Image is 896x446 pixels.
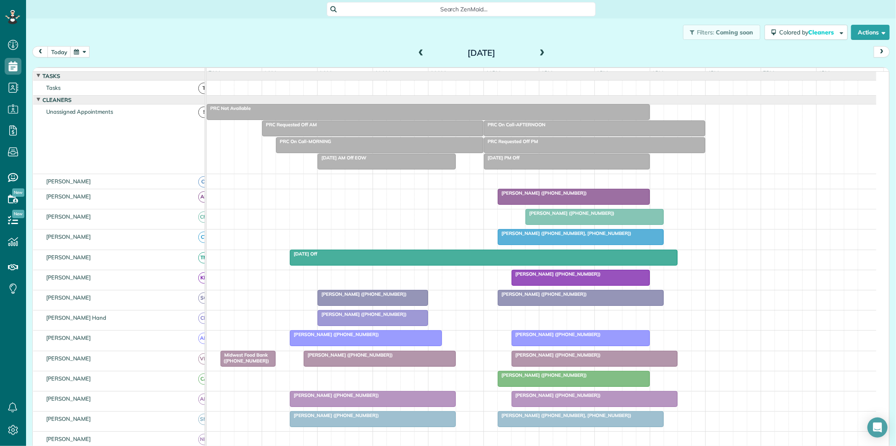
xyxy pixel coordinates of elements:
span: [PERSON_NAME] [45,375,93,382]
span: ND [198,434,210,445]
span: Tasks [45,84,62,91]
span: 5pm [761,70,776,76]
span: [PERSON_NAME] ([PHONE_NUMBER]) [317,311,407,317]
span: [PERSON_NAME] ([PHONE_NUMBER]) [497,190,587,196]
span: [PERSON_NAME] ([PHONE_NUMBER]) [317,291,407,297]
span: [PERSON_NAME] ([PHONE_NUMBER]) [511,352,601,358]
span: [PERSON_NAME] ([PHONE_NUMBER]) [511,271,601,277]
span: New [12,210,24,218]
span: [PERSON_NAME] [45,178,93,185]
span: 12pm [484,70,502,76]
span: PRC On Call-AFTERNOON [483,122,546,128]
span: AR [198,191,210,203]
span: CH [198,313,210,324]
span: [PERSON_NAME] ([PHONE_NUMBER]) [497,372,587,378]
button: next [874,46,890,57]
span: KD [198,272,210,284]
span: AM [198,333,210,344]
span: PRC Not Available [206,105,251,111]
button: Colored byCleaners [765,25,848,40]
span: AH [198,394,210,405]
button: today [47,46,71,57]
span: [PERSON_NAME] ([PHONE_NUMBER]) [525,210,615,216]
span: CA [198,373,210,385]
span: 3pm [650,70,665,76]
span: Coming soon [716,29,754,36]
h2: [DATE] [429,48,534,57]
span: [PERSON_NAME] ([PHONE_NUMBER]) [289,412,379,418]
span: 10am [373,70,392,76]
span: SM [198,414,210,425]
span: [PERSON_NAME] ([PHONE_NUMBER]) [289,331,379,337]
span: 6pm [817,70,831,76]
span: [PERSON_NAME] [45,274,93,281]
span: New [12,188,24,197]
span: 7am [207,70,222,76]
span: Midwest Food Bank ([PHONE_NUMBER]) [220,352,269,364]
span: 1pm [539,70,554,76]
span: [PERSON_NAME] [45,395,93,402]
span: 4pm [706,70,720,76]
span: [PERSON_NAME] [45,233,93,240]
span: Tasks [41,73,62,79]
span: [PERSON_NAME] ([PHONE_NUMBER]) [511,331,601,337]
span: [PERSON_NAME] [45,254,93,261]
span: [PERSON_NAME] [45,193,93,200]
span: [PERSON_NAME] [45,213,93,220]
span: [PERSON_NAME] ([PHONE_NUMBER]) [303,352,393,358]
span: [PERSON_NAME] ([PHONE_NUMBER]) [511,392,601,398]
span: CJ [198,176,210,188]
span: [PERSON_NAME] ([PHONE_NUMBER]) [289,392,379,398]
span: [PERSON_NAME] Hand [45,314,108,321]
span: Cleaners [41,97,73,103]
span: [DATE] Off [289,251,318,257]
span: ! [198,107,210,118]
span: 2pm [595,70,610,76]
span: [PERSON_NAME] ([PHONE_NUMBER], [PHONE_NUMBER]) [497,230,632,236]
span: Colored by [779,29,837,36]
span: Unassigned Appointments [45,108,115,115]
span: PRC Requested Off AM [262,122,317,128]
span: TM [198,252,210,263]
span: [PERSON_NAME] [45,294,93,301]
span: [PERSON_NAME] [45,355,93,362]
div: Open Intercom Messenger [867,417,888,438]
span: 8am [262,70,278,76]
span: CT [198,232,210,243]
span: PRC Requested Off PM [483,138,539,144]
span: [PERSON_NAME] ([PHONE_NUMBER], [PHONE_NUMBER]) [497,412,632,418]
span: VM [198,353,210,365]
button: Actions [851,25,890,40]
span: 9am [318,70,333,76]
span: T [198,83,210,94]
span: PRC On Call-MORNING [276,138,331,144]
span: SC [198,292,210,304]
span: [PERSON_NAME] [45,334,93,341]
span: [DATE] PM Off [483,155,520,161]
span: 11am [428,70,447,76]
span: [PERSON_NAME] [45,415,93,422]
span: [PERSON_NAME] ([PHONE_NUMBER]) [497,291,587,297]
span: [DATE] AM Off EOW [317,155,367,161]
span: Filters: [697,29,715,36]
span: Cleaners [808,29,835,36]
span: [PERSON_NAME] [45,436,93,442]
span: CM [198,211,210,223]
button: prev [32,46,48,57]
